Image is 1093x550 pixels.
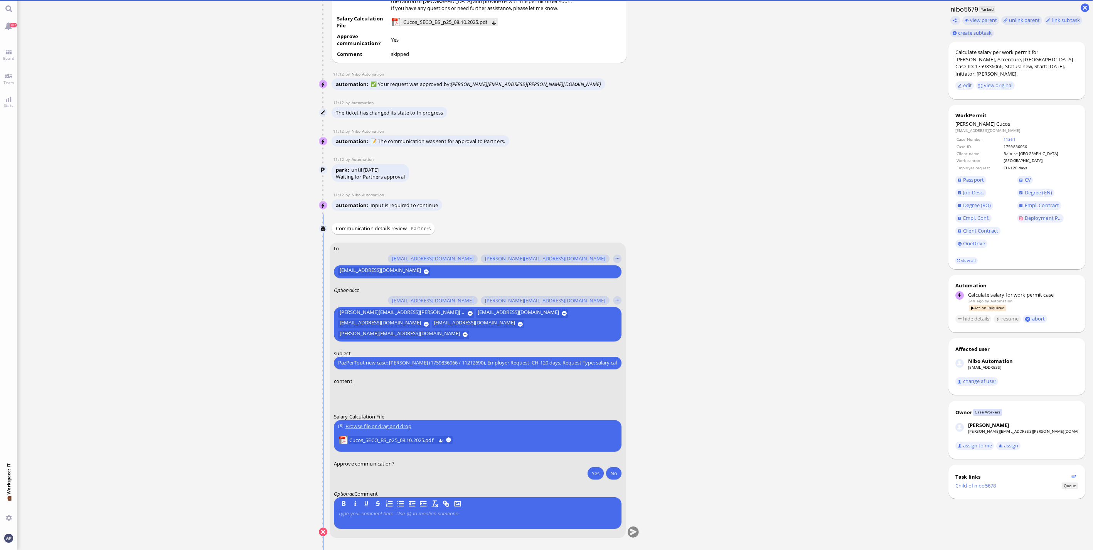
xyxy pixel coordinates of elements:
[955,176,986,184] a: Passport
[333,192,345,197] span: 11:12
[388,255,478,263] button: [EMAIL_ADDRESS][DOMAIN_NAME]
[345,192,352,197] span: by
[962,16,999,25] button: view parent
[10,23,17,27] span: 182
[337,50,389,60] td: Comment
[337,32,389,49] td: Approve communication?
[1071,474,1076,479] button: Show flow diagram
[352,192,384,197] span: automation@nibo.ai
[319,80,328,89] img: Nibo Automation
[319,528,327,536] button: Cancel
[336,166,351,173] span: park
[1052,17,1080,24] span: link subtask
[963,189,984,196] span: Job Desc.
[968,364,1001,370] a: [EMAIL_ADDRESS]
[336,202,371,209] span: automation
[955,227,1000,235] a: Client Contract
[955,120,995,127] span: [PERSON_NAME]
[392,256,473,262] span: [EMAIL_ADDRESS][DOMAIN_NAME]
[955,257,977,264] a: view all
[956,150,1002,157] td: Client name
[950,29,994,37] button: create subtask
[391,5,621,12] p: If you have any questions or need further assistance, please let me know.
[334,245,339,252] span: to
[334,490,354,497] em: :
[336,138,371,145] span: automation
[333,128,345,134] span: 11:12
[2,103,15,108] span: Stats
[1062,483,1078,489] span: Status
[402,18,489,26] a: View Cucos_SECO_BS_p25_08.10.2025.pdf
[319,201,328,210] img: Nibo Automation
[345,71,352,77] span: by
[955,473,1069,480] div: Task links
[339,436,347,444] img: Cucos_SECO_BS_p25_08.10.2025.pdf
[391,51,409,57] span: skipped
[446,437,451,442] button: remove
[339,331,460,339] span: [PERSON_NAME][EMAIL_ADDRESS][DOMAIN_NAME]
[352,71,384,77] span: automation@nibo.ai
[492,20,497,25] button: Download Cucos_SECO_BS_p25_08.10.2025.pdf
[485,298,605,304] span: [PERSON_NAME][EMAIL_ADDRESS][DOMAIN_NAME]
[352,128,384,134] span: automation@nibo.ai
[374,499,382,508] button: S
[955,442,994,450] button: assign to me
[438,437,443,442] button: Download Cucos_SECO_BS_p25_08.10.2025.pdf
[345,100,352,105] span: by
[996,442,1021,450] button: assign
[948,5,978,14] h1: nibo5679
[363,166,379,173] span: [DATE]
[956,165,1002,171] td: Employer request
[392,18,400,26] img: Cucos_SECO_BS_p25_08.10.2025.pdf
[968,422,1009,429] div: [PERSON_NAME]
[956,136,1002,142] td: Case Number
[955,49,1078,77] div: Calculate salary per work permit for [PERSON_NAME], Accenture, [GEOGRAPHIC_DATA]. Case ID: 175983...
[352,157,374,162] span: automation@bluelakelegal.com
[1003,165,1078,171] td: CH-120 days
[403,18,487,26] span: Cucos_SECO_BS_p25_08.10.2025.pdf
[336,109,443,116] span: The ticket has changed its state to In progress
[990,298,1012,304] span: automation@bluelakelegal.com
[1017,201,1061,210] a: Empl. Contract
[319,137,328,146] img: Nibo Automation
[955,359,964,368] img: Nibo Automation
[332,223,435,234] div: Communication details review - Partners
[1023,315,1047,323] button: abort
[1017,189,1054,197] a: Degree (EN)
[588,467,604,479] button: Yes
[333,71,345,77] span: 11:12
[354,490,378,497] span: Comment
[476,309,568,318] button: [EMAIL_ADDRESS][DOMAIN_NAME]
[955,423,964,432] img: Jakob Wendel
[351,499,359,508] button: I
[432,320,524,328] button: [EMAIL_ADDRESS][DOMAIN_NAME]
[339,436,452,444] lob-view: Cucos_SECO_BS_p25_08.10.2025.pdf
[338,309,474,318] button: [PERSON_NAME][EMAIL_ADDRESS][PERSON_NAME][DOMAIN_NAME]
[963,202,991,209] span: Degree (RO)
[319,166,328,174] img: Automation
[336,81,371,88] span: automation
[955,346,990,353] div: Affected user
[339,320,421,328] span: [EMAIL_ADDRESS][DOMAIN_NAME]
[338,267,430,276] button: [EMAIL_ADDRESS][DOMAIN_NAME]
[333,157,345,162] span: 11:12
[388,296,478,305] button: [EMAIL_ADDRESS][DOMAIN_NAME]
[334,378,352,385] span: content
[955,189,986,197] a: Job Desc.
[6,494,12,512] span: 💼 Workspace: IT
[985,298,989,304] span: by
[994,315,1021,323] button: resume
[955,201,993,210] a: Degree (RO)
[1001,16,1042,25] button: unlink parent
[336,173,405,180] div: Waiting for Partners approval
[451,81,601,88] i: [PERSON_NAME][EMAIL_ADDRESS][PERSON_NAME][DOMAIN_NAME]
[968,358,1013,364] div: Nibo Automation
[338,331,469,339] button: [PERSON_NAME][EMAIL_ADDRESS][DOMAIN_NAME]
[345,157,352,162] span: by
[956,143,1002,150] td: Case ID
[950,16,960,25] button: Copy ticket nibo5679 link to clipboard
[334,350,351,357] span: subject
[963,214,989,221] span: Empl. Conf.
[339,309,465,318] span: [PERSON_NAME][EMAIL_ADDRESS][PERSON_NAME][DOMAIN_NAME]
[391,36,399,43] span: Yes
